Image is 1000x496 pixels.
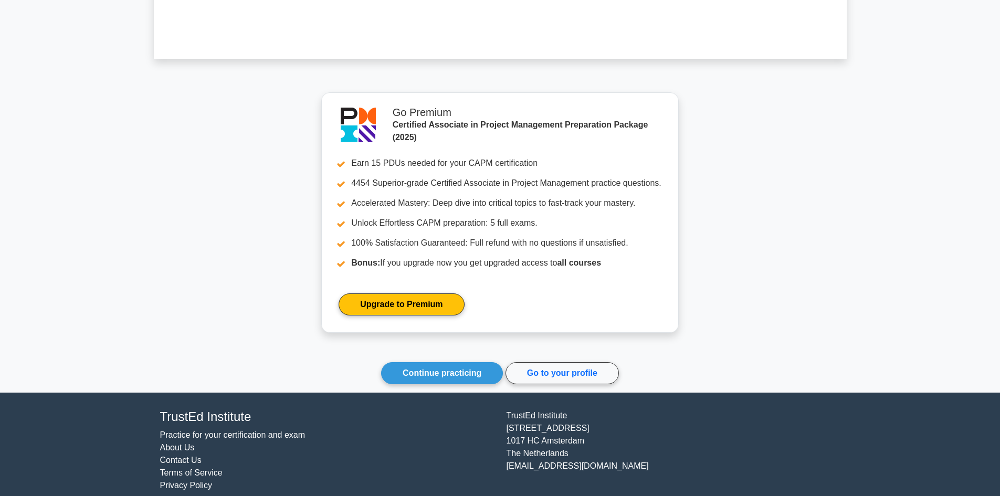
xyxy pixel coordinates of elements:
a: Terms of Service [160,468,223,477]
a: Contact Us [160,456,202,465]
a: Practice for your certification and exam [160,430,306,439]
a: Privacy Policy [160,481,213,490]
a: Go to your profile [506,362,619,384]
a: About Us [160,443,195,452]
h4: TrustEd Institute [160,409,494,425]
div: TrustEd Institute [STREET_ADDRESS] 1017 HC Amsterdam The Netherlands [EMAIL_ADDRESS][DOMAIN_NAME] [500,409,847,492]
a: Continue practicing [381,362,503,384]
a: Upgrade to Premium [339,293,464,315]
